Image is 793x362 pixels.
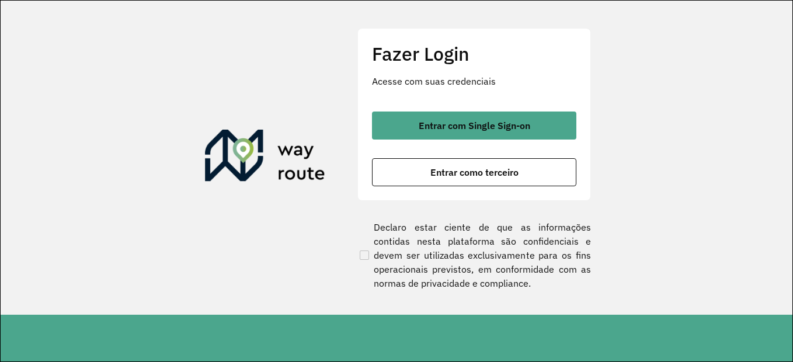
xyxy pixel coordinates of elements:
button: button [372,112,576,140]
p: Acesse com suas credenciais [372,74,576,88]
span: Entrar como terceiro [430,168,519,177]
button: button [372,158,576,186]
h2: Fazer Login [372,43,576,65]
label: Declaro estar ciente de que as informações contidas nesta plataforma são confidenciais e devem se... [357,220,591,290]
span: Entrar com Single Sign-on [419,121,530,130]
img: Roteirizador AmbevTech [205,130,325,186]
